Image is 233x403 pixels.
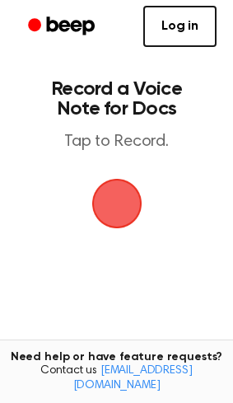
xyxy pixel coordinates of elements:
h1: Record a Voice Note for Docs [30,79,203,119]
a: Log in [143,6,217,47]
a: Beep [16,11,110,43]
img: Beep Logo [92,179,142,228]
span: Contact us [10,364,223,393]
a: [EMAIL_ADDRESS][DOMAIN_NAME] [73,365,193,391]
p: Tap to Record. [30,132,203,152]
